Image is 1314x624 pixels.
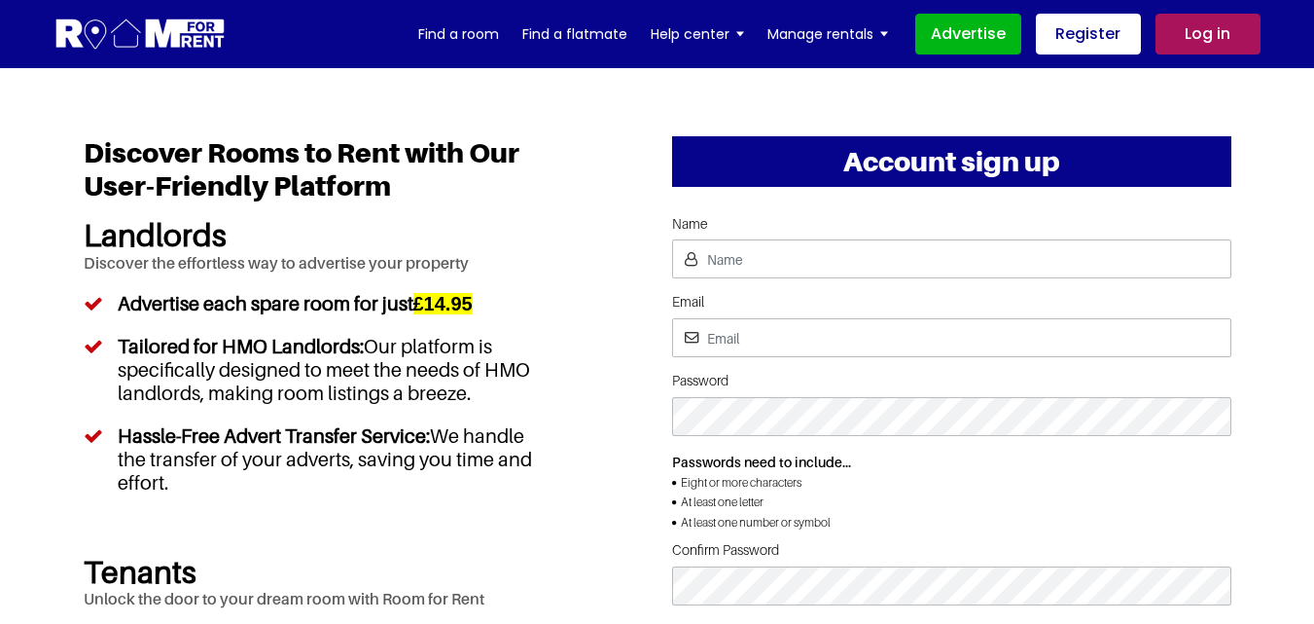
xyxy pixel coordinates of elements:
input: Name [672,239,1231,278]
li: Our platform is specifically designed to meet the needs of HMO landlords, making room listings a ... [84,325,545,415]
img: Logo for Room for Rent, featuring a welcoming design with a house icon and modern typography [54,17,227,53]
h2: Account sign up [672,136,1231,187]
label: Email [672,294,1231,311]
h5: £14.95 [413,293,473,314]
li: We handle the transfer of your adverts, saving you time and effort. [84,415,545,504]
h2: Landlords [84,216,545,253]
a: Find a flatmate [522,19,627,49]
label: Confirm Password [672,542,1231,559]
input: Email [672,318,1231,357]
li: At least one letter [672,493,1231,512]
label: Password [672,373,1231,389]
a: Help center [651,19,744,49]
h1: Discover Rooms to Rent with Our User-Friendly Platform [84,136,545,216]
a: Register [1036,14,1141,55]
a: Log in [1155,14,1261,55]
h5: Advertise each spare room for just [118,292,413,315]
li: At least one number or symbol [672,513,1231,532]
a: Advertise [915,14,1021,55]
p: Discover the effortless way to advertise your property [84,254,545,282]
a: Find a room [418,19,499,49]
a: Manage rentals [767,19,888,49]
label: Name [672,216,1231,233]
p: Unlock the door to your dream room with Room for Rent [84,590,545,618]
h5: Tailored for HMO Landlords: [118,335,364,358]
h5: Hassle-Free Advert Transfer Service: [118,424,430,448]
li: Eight or more characters [672,473,1231,493]
h2: Tenants [84,553,545,590]
p: Passwords need to include... [672,452,1231,473]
